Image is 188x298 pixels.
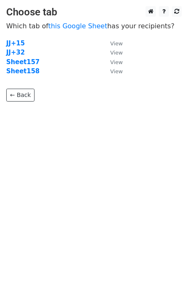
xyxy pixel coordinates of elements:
[6,67,40,75] a: Sheet158
[6,49,25,56] a: JJ+32
[110,50,123,56] small: View
[110,59,123,65] small: View
[102,67,123,75] a: View
[6,22,182,30] p: Which tab of has your recipients?
[110,40,123,47] small: View
[102,49,123,56] a: View
[102,40,123,47] a: View
[6,40,25,47] a: JJ+15
[102,58,123,66] a: View
[110,68,123,74] small: View
[48,22,107,30] a: this Google Sheet
[6,6,182,18] h3: Choose tab
[6,89,35,102] a: ← Back
[6,58,40,66] a: Sheet157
